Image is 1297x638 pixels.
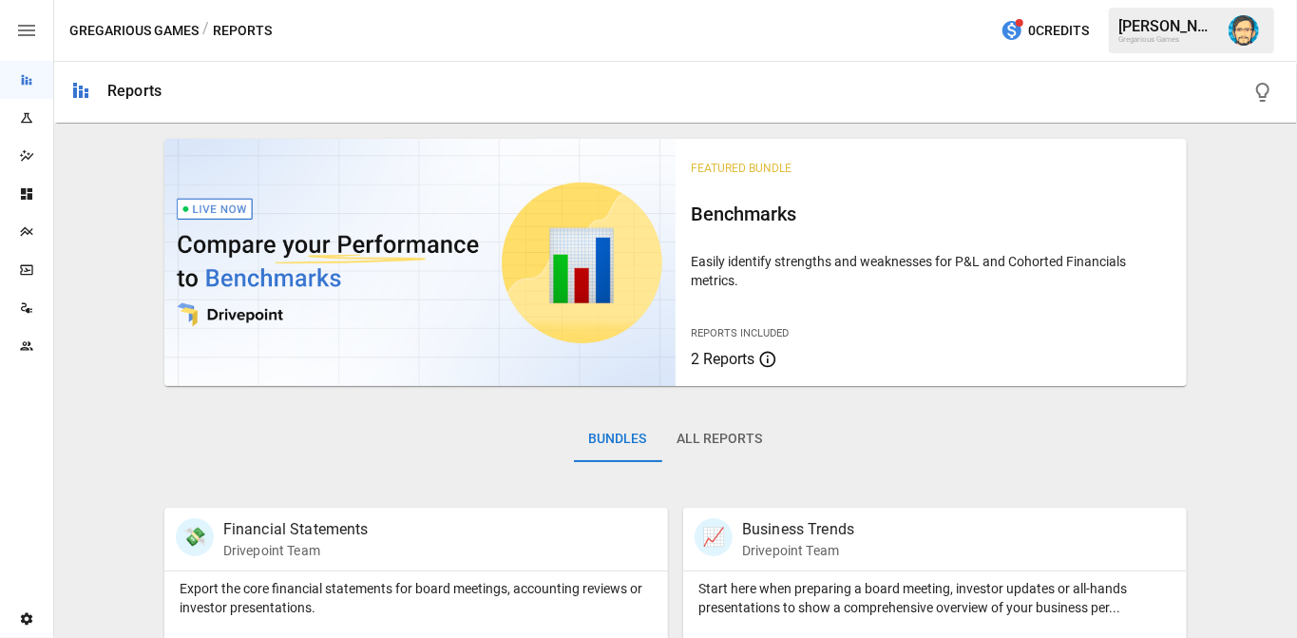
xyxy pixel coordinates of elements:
[698,579,1172,617] p: Start here when preparing a board meeting, investor updates or all-hands presentations to show a ...
[107,82,162,100] div: Reports
[691,199,1172,229] h6: Benchmarks
[742,541,854,560] p: Drivepoint Team
[691,162,792,175] span: Featured Bundle
[691,350,754,368] span: 2 Reports
[164,139,676,386] img: video thumbnail
[691,327,789,339] span: Reports Included
[1118,17,1217,35] div: [PERSON_NAME]
[691,252,1172,290] p: Easily identify strengths and weaknesses for P&L and Cohorted Financials metrics.
[1229,15,1259,46] img: Dana Basken
[742,518,854,541] p: Business Trends
[1118,35,1217,44] div: Gregarious Games
[69,19,199,43] button: Gregarious Games
[993,13,1097,48] button: 0Credits
[1217,4,1270,57] button: Dana Basken
[1028,19,1089,43] span: 0 Credits
[223,518,369,541] p: Financial Statements
[202,19,209,43] div: /
[574,416,662,462] button: Bundles
[223,541,369,560] p: Drivepoint Team
[176,518,214,556] div: 💸
[662,416,778,462] button: All Reports
[180,579,653,617] p: Export the core financial statements for board meetings, accounting reviews or investor presentat...
[695,518,733,556] div: 📈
